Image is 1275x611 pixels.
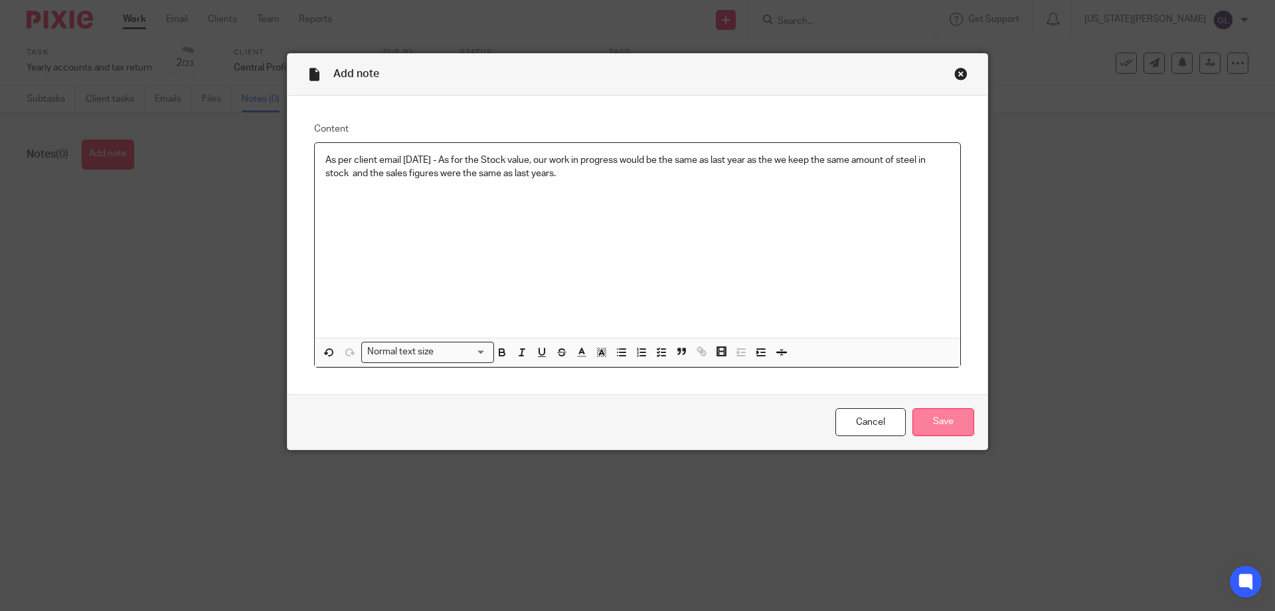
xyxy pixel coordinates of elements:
[314,122,961,136] label: Content
[361,342,494,362] div: Search for option
[325,154,950,181] p: As per client email [DATE] - As for the Stock value, our work in progress would be the same as la...
[954,67,968,80] div: Close this dialog window
[333,68,379,79] span: Add note
[365,345,437,359] span: Normal text size
[438,345,486,359] input: Search for option
[912,408,974,437] input: Save
[835,408,906,437] a: Cancel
